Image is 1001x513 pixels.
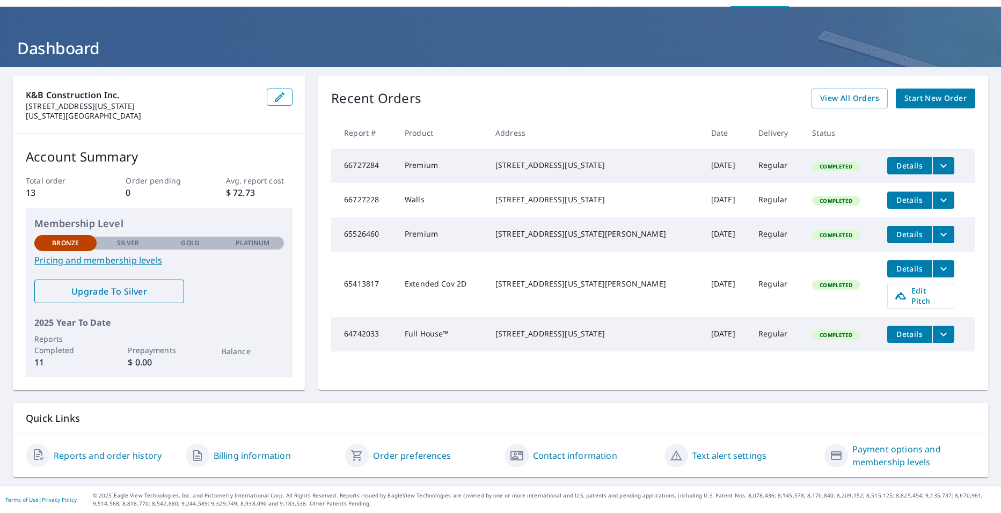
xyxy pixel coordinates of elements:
button: detailsBtn-66727284 [887,157,932,174]
button: filesDropdownBtn-64742033 [932,326,954,343]
span: Completed [813,331,859,339]
p: $ 0.00 [128,356,190,369]
div: [STREET_ADDRESS][US_STATE][PERSON_NAME] [495,229,694,239]
button: filesDropdownBtn-66727228 [932,192,954,209]
p: Prepayments [128,345,190,356]
a: Billing information [214,449,291,462]
td: 65526460 [331,217,396,252]
a: Payment options and membership levels [852,443,976,468]
th: Product [396,117,487,149]
span: View All Orders [820,92,879,105]
a: View All Orders [812,89,888,108]
th: Status [803,117,878,149]
td: Regular [750,217,803,252]
p: Quick Links [26,412,975,425]
th: Address [487,117,703,149]
button: detailsBtn-66727228 [887,192,932,209]
p: | [5,496,77,503]
div: [STREET_ADDRESS][US_STATE] [495,160,694,171]
span: Upgrade To Silver [43,285,176,297]
button: detailsBtn-65413817 [887,260,932,277]
p: Bronze [52,238,79,248]
p: [US_STATE][GEOGRAPHIC_DATA] [26,111,258,121]
th: Report # [331,117,396,149]
button: filesDropdownBtn-66727284 [932,157,954,174]
td: 66727228 [331,183,396,217]
p: [STREET_ADDRESS][US_STATE] [26,101,258,111]
td: Extended Cov 2D [396,252,487,317]
p: Gold [181,238,199,248]
p: Total order [26,175,92,186]
span: Details [894,195,926,205]
p: Account Summary [26,147,293,166]
span: Completed [813,197,859,204]
td: Regular [750,317,803,351]
a: Reports and order history [54,449,162,462]
td: 65413817 [331,252,396,317]
td: [DATE] [703,217,750,252]
td: Full House™ [396,317,487,351]
a: Upgrade To Silver [34,280,184,303]
p: 0 [126,186,192,199]
span: Completed [813,231,859,239]
p: © 2025 Eagle View Technologies, Inc. and Pictometry International Corp. All Rights Reserved. Repo... [93,492,996,508]
td: [DATE] [703,252,750,317]
a: Pricing and membership levels [34,254,284,267]
p: Avg. report cost [226,175,293,186]
h1: Dashboard [13,37,988,59]
p: $ 72.73 [226,186,293,199]
div: [STREET_ADDRESS][US_STATE] [495,328,694,339]
span: Details [894,329,926,339]
td: [DATE] [703,317,750,351]
div: [STREET_ADDRESS][US_STATE] [495,194,694,205]
td: Regular [750,149,803,183]
td: Premium [396,217,487,252]
span: Edit Pitch [894,285,947,306]
button: filesDropdownBtn-65413817 [932,260,954,277]
p: Silver [117,238,140,248]
td: [DATE] [703,183,750,217]
a: Privacy Policy [42,496,77,503]
p: 13 [26,186,92,199]
p: Recent Orders [331,89,421,108]
a: Terms of Use [5,496,39,503]
p: 2025 Year To Date [34,316,284,329]
span: Completed [813,281,859,289]
p: Reports Completed [34,333,97,356]
span: Details [894,229,926,239]
a: Edit Pitch [887,283,954,309]
td: [DATE] [703,149,750,183]
a: Start New Order [896,89,975,108]
a: Order preferences [373,449,451,462]
td: Regular [750,183,803,217]
span: Start New Order [904,92,967,105]
button: detailsBtn-64742033 [887,326,932,343]
button: filesDropdownBtn-65526460 [932,226,954,243]
p: Order pending [126,175,192,186]
p: Balance [222,346,284,357]
span: Details [894,263,926,274]
td: Premium [396,149,487,183]
td: Regular [750,252,803,317]
p: 11 [34,356,97,369]
th: Date [703,117,750,149]
span: Completed [813,163,859,170]
a: Contact information [533,449,617,462]
td: Walls [396,183,487,217]
span: Details [894,160,926,171]
a: Text alert settings [692,449,766,462]
p: Platinum [236,238,269,248]
th: Delivery [750,117,803,149]
div: [STREET_ADDRESS][US_STATE][PERSON_NAME] [495,279,694,289]
td: 66727284 [331,149,396,183]
td: 64742033 [331,317,396,351]
p: K&B Construction Inc. [26,89,258,101]
button: detailsBtn-65526460 [887,226,932,243]
p: Membership Level [34,216,284,231]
